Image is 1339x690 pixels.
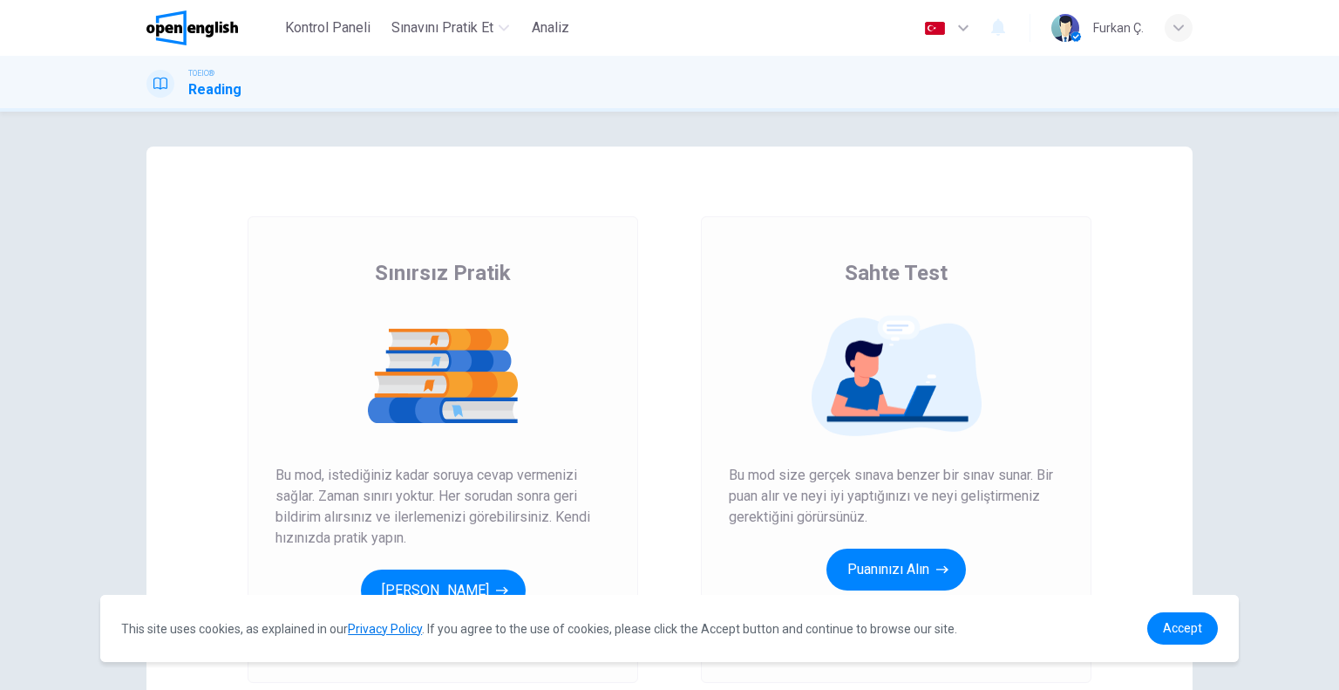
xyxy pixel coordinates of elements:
[146,10,278,45] a: OpenEnglish logo
[375,259,511,287] span: Sınırsız Pratik
[348,622,422,636] a: Privacy Policy
[391,17,493,38] span: Sınavını Pratik Et
[278,12,377,44] button: Kontrol Paneli
[100,595,1239,662] div: cookieconsent
[845,259,948,287] span: Sahte Test
[1093,17,1144,38] div: Furkan Ç.
[924,22,946,35] img: tr
[121,622,957,636] span: This site uses cookies, as explained in our . If you agree to the use of cookies, please click th...
[532,17,569,38] span: Analiz
[275,465,610,549] span: Bu mod, istediğiniz kadar soruya cevap vermenizi sağlar. Zaman sınırı yoktur. Her sorudan sonra g...
[384,12,516,44] button: Sınavını Pratik Et
[729,465,1064,528] span: Bu mod size gerçek sınava benzer bir sınav sunar. Bir puan alır ve neyi iyi yaptığınızı ve neyi g...
[188,67,214,79] span: TOEIC®
[1163,621,1202,635] span: Accept
[146,10,238,45] img: OpenEnglish logo
[188,79,241,100] h1: Reading
[1147,612,1218,645] a: dismiss cookie message
[523,12,579,44] button: Analiz
[1051,14,1079,42] img: Profile picture
[826,549,966,591] button: Puanınızı Alın
[285,17,370,38] span: Kontrol Paneli
[361,570,526,611] button: [PERSON_NAME]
